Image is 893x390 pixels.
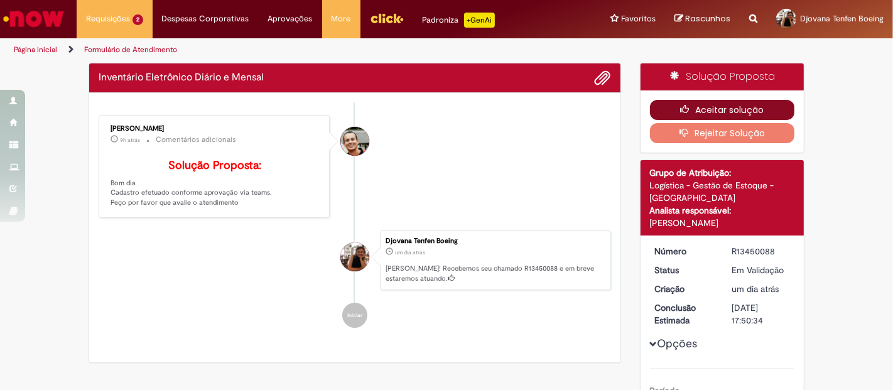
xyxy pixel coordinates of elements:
[99,72,264,84] h2: Inventário Eletrônico Diário e Mensal Histórico de tíquete
[9,38,586,62] ul: Trilhas de página
[685,13,730,24] span: Rascunhos
[268,13,313,25] span: Aprovações
[674,13,730,25] a: Rascunhos
[650,179,795,204] div: Logística - Gestão de Estoque - [GEOGRAPHIC_DATA]
[386,237,604,245] div: Djovana Tenfen Boeing
[370,9,404,28] img: click_logo_yellow_360x200.png
[732,264,790,276] div: Em Validação
[332,13,351,25] span: More
[99,102,611,341] ul: Histórico de tíquete
[646,245,723,257] dt: Número
[156,134,236,145] small: Comentários adicionais
[650,123,795,143] button: Rejeitar Solução
[120,136,140,144] time: 27/08/2025 09:56:19
[732,245,790,257] div: R13450088
[646,283,723,295] dt: Criação
[732,283,790,295] div: 26/08/2025 17:50:30
[650,204,795,217] div: Analista responsável:
[84,45,177,55] a: Formulário de Atendimento
[800,13,884,24] span: Djovana Tenfen Boeing
[111,125,320,133] div: [PERSON_NAME]
[395,249,425,256] time: 26/08/2025 17:50:30
[646,264,723,276] dt: Status
[732,301,790,327] div: [DATE] 17:50:34
[14,45,57,55] a: Página inicial
[86,13,130,25] span: Requisições
[111,160,320,208] p: Bom dia Cadastro efetuado conforme aprovação via teams. Peço por favor que avalie o atendimento
[120,136,140,144] span: 9h atrás
[423,13,495,28] div: Padroniza
[1,6,66,31] img: ServiceNow
[340,242,369,271] div: Djovana Tenfen Boeing
[162,13,249,25] span: Despesas Corporativas
[340,127,369,156] div: Thomas Menoncello Fernandes
[650,166,795,179] div: Grupo de Atribuição:
[646,301,723,327] dt: Conclusão Estimada
[650,100,795,120] button: Aceitar solução
[99,230,611,291] li: Djovana Tenfen Boeing
[621,13,656,25] span: Favoritos
[464,13,495,28] p: +GenAi
[732,283,779,295] span: um dia atrás
[133,14,143,25] span: 2
[650,217,795,229] div: [PERSON_NAME]
[386,264,604,283] p: [PERSON_NAME]! Recebemos seu chamado R13450088 e em breve estaremos atuando.
[641,63,804,90] div: Solução Proposta
[595,70,611,86] button: Adicionar anexos
[168,158,261,173] b: Solução Proposta:
[395,249,425,256] span: um dia atrás
[732,283,779,295] time: 26/08/2025 17:50:30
